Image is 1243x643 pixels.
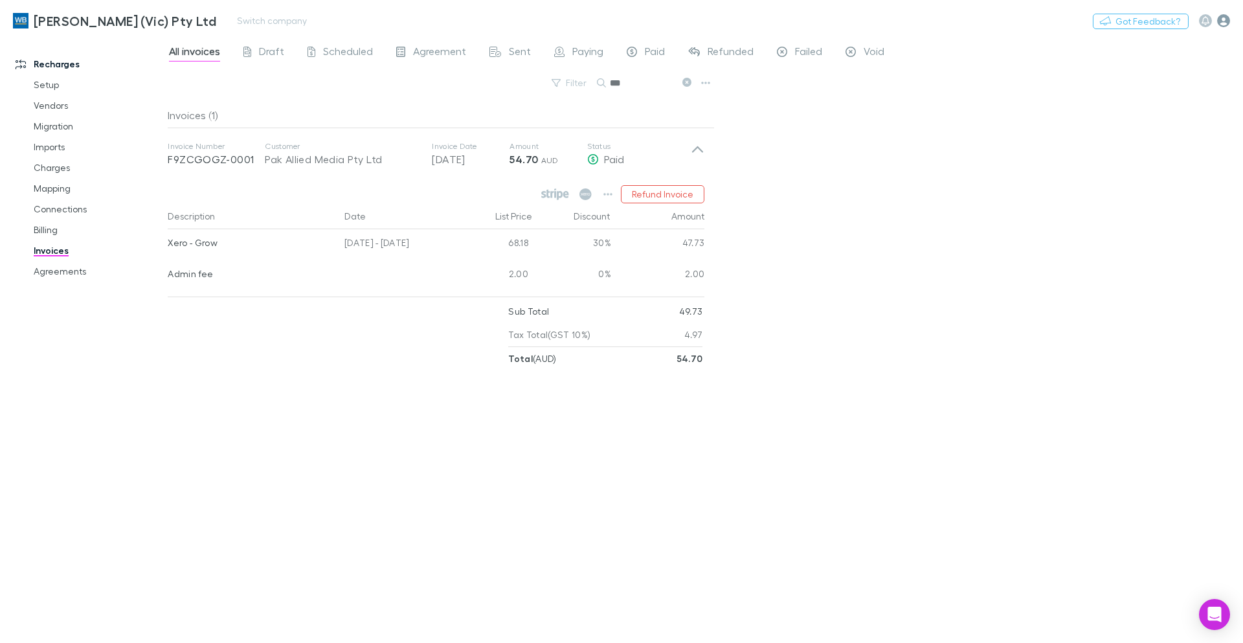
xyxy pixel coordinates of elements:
p: Sub Total [508,300,549,323]
a: Billing [21,220,175,240]
p: Invoice Number [168,141,265,152]
div: Invoice NumberF9ZCGOGZ-0001CustomerPak Allied Media Pty LtdInvoice Date[DATE]Amount54.70 AUDStatu... [157,128,715,180]
span: Sent [509,45,531,62]
a: Recharges [3,54,175,74]
p: Tax Total (GST 10%) [508,323,590,346]
div: [DATE] - [DATE] [339,229,456,260]
div: 68.18 [456,229,533,260]
a: Connections [21,199,175,220]
a: Vendors [21,95,175,116]
span: All invoices [169,45,220,62]
div: Pak Allied Media Pty Ltd [265,152,419,167]
p: Status [587,141,691,152]
button: Got Feedback? [1093,14,1189,29]
button: Filter [545,75,594,91]
a: Imports [21,137,175,157]
img: William Buck (Vic) Pty Ltd's Logo [13,13,28,28]
span: Paying [572,45,603,62]
span: Paid [604,153,624,165]
div: 47.73 [611,229,705,260]
span: Void [864,45,884,62]
button: Refund Invoice [621,185,704,203]
div: Admin fee [168,260,334,288]
a: Agreements [21,261,175,282]
p: Amount [510,141,587,152]
a: Setup [21,74,175,95]
strong: 54.70 [510,153,538,166]
p: ( AUD ) [508,347,556,370]
p: [DATE] [432,152,510,167]
a: [PERSON_NAME] (Vic) Pty Ltd [5,5,224,36]
div: Xero - Grow [168,229,334,256]
p: F9ZCGOGZ-0001 [168,152,265,167]
a: Migration [21,116,175,137]
div: 0% [533,260,611,291]
span: Scheduled [323,45,373,62]
a: Invoices [21,240,175,261]
span: Paid [645,45,665,62]
strong: 54.70 [677,353,703,364]
h3: [PERSON_NAME] (Vic) Pty Ltd [34,13,216,28]
a: Mapping [21,178,175,199]
strong: Total [508,353,533,364]
div: 2.00 [456,260,533,291]
button: Switch company [229,13,315,28]
span: Failed [795,45,822,62]
span: AUD [541,155,559,165]
span: Draft [259,45,284,62]
div: 30% [533,229,611,260]
a: Charges [21,157,175,178]
span: Refunded [708,45,754,62]
div: 2.00 [611,260,705,291]
p: 49.73 [679,300,703,323]
p: 4.97 [684,323,702,346]
p: Invoice Date [432,141,510,152]
p: Customer [265,141,419,152]
div: Open Intercom Messenger [1199,599,1230,630]
span: Agreement [413,45,466,62]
